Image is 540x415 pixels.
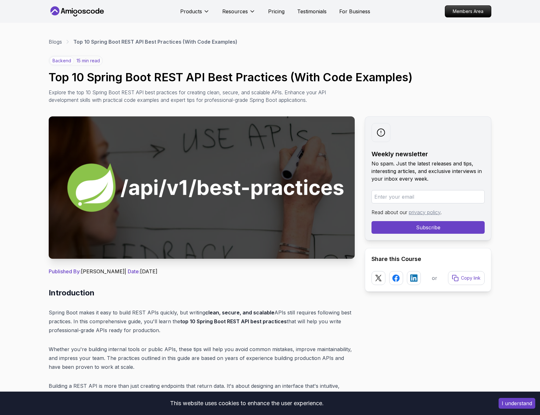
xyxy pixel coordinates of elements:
[432,274,437,282] p: or
[461,275,481,281] p: Copy link
[77,58,100,64] p: 15 min read
[180,318,287,325] strong: top 10 Spring Boot REST API best practices
[222,8,255,20] button: Resources
[49,89,332,104] p: Explore the top 10 Spring Boot REST API best practices for creating clean, secure, and scalable A...
[409,209,440,215] a: privacy policy
[49,345,355,371] p: Whether you're building internal tools or public APIs, these tips will help you avoid common mist...
[205,309,274,316] strong: clean, secure, and scalable
[222,8,248,15] p: Resources
[49,268,355,275] p: [PERSON_NAME] | [DATE]
[371,221,485,234] button: Subscribe
[371,150,485,158] h2: Weekly newsletter
[49,381,355,408] p: Building a REST API is more than just creating endpoints that return data. It's about designing a...
[50,57,74,65] p: backend
[371,160,485,183] p: No spam. Just the latest releases and tips, interesting articles, and exclusive interviews in you...
[339,8,370,15] a: For Business
[448,271,485,285] button: Copy link
[73,38,237,46] p: Top 10 Spring Boot REST API Best Practices (With Code Examples)
[445,6,491,17] p: Members Area
[371,190,485,203] input: Enter your email
[49,38,62,46] a: Blogs
[180,8,202,15] p: Products
[268,8,285,15] a: Pricing
[371,255,485,263] h2: Share this Course
[128,268,140,275] span: Date:
[297,8,327,15] a: Testimonials
[499,398,535,409] button: Accept cookies
[180,8,210,20] button: Products
[5,396,489,410] div: This website uses cookies to enhance the user experience.
[49,116,355,259] img: Top 10 Spring Boot REST API Best Practices (With Code Examples) thumbnail
[49,71,491,84] h1: Top 10 Spring Boot REST API Best Practices (With Code Examples)
[371,208,485,216] p: Read about our .
[445,5,491,17] a: Members Area
[49,308,355,335] p: Spring Boot makes it easy to build REST APIs quickly, but writing APIs still requires following b...
[49,268,81,275] span: Published By:
[49,288,355,298] h2: Introduction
